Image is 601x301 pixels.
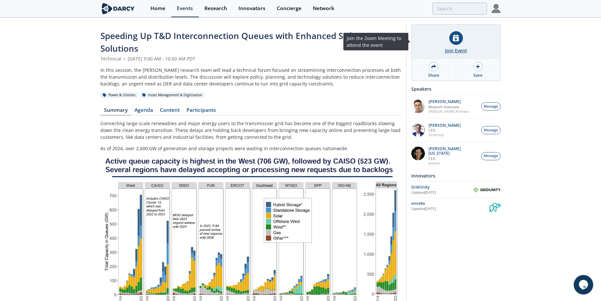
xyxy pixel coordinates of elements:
[204,6,227,11] div: Research
[411,201,489,206] div: envelio
[100,67,402,87] div: In this session, the [PERSON_NAME] research team will lead a technical forum focused on streamlin...
[484,128,498,133] span: Message
[473,187,501,192] img: GridUnity
[432,3,487,15] input: Advanced Search
[177,6,193,11] div: Events
[484,153,498,159] span: Message
[473,72,482,78] div: Save
[411,83,501,95] div: Speakers
[122,56,126,62] span: •
[277,6,301,11] div: Concierge
[411,184,473,190] div: GridUnity
[411,206,489,212] div: Updated [DATE]
[428,72,439,78] div: Share
[100,30,375,54] span: Speeding Up T&D Interconnection Queues with Enhanced Software Solutions
[428,147,478,156] p: [PERSON_NAME][US_STATE]
[411,184,501,195] a: GridUnity Updated[DATE] GridUnity
[411,147,425,160] img: 1b183925-147f-4a47-82c9-16eeeed5003c
[156,108,183,115] a: Content
[481,102,501,111] button: Message
[238,6,265,11] div: Innovators
[428,109,469,114] p: [PERSON_NAME] Partners
[484,104,498,109] span: Message
[428,156,478,161] p: CEO
[574,275,595,294] iframe: chat widget
[131,108,156,115] a: Agenda
[489,200,501,212] img: envelio
[100,108,131,115] a: Summary
[100,55,402,62] div: Technical [DATE] 9:00 AM - 10:00 AM PDT
[150,6,165,11] div: Home
[481,152,501,160] button: Message
[140,92,204,98] div: Asset Management & Digitization
[411,190,473,195] div: Updated [DATE]
[183,108,219,115] a: Participants
[428,161,478,165] p: envelio
[428,123,461,128] p: [PERSON_NAME]
[411,170,501,181] div: Innovators
[100,92,138,98] div: Power & Utilities
[428,105,469,109] p: Research Associate
[313,6,334,11] div: Network
[411,200,501,212] a: envelio Updated[DATE] envelio
[481,126,501,134] button: Message
[428,133,461,137] p: GridUnity
[411,99,425,113] img: f1d2b35d-fddb-4a25-bd87-d4d314a355e9
[428,99,469,104] p: [PERSON_NAME]
[100,145,402,152] p: As of 2024, over 2,600 GW of generation and storage projects were waiting in interconnection queu...
[411,123,425,137] img: d42dc26c-2a28-49ac-afde-9b58c84c0349
[492,4,501,13] img: Profile
[428,128,461,133] p: CEO
[100,3,136,14] img: logo-wide.svg
[100,120,402,140] p: Connecting large-scale renewables and major energy users to the transmission grid has become one ...
[445,47,467,54] div: Join Event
